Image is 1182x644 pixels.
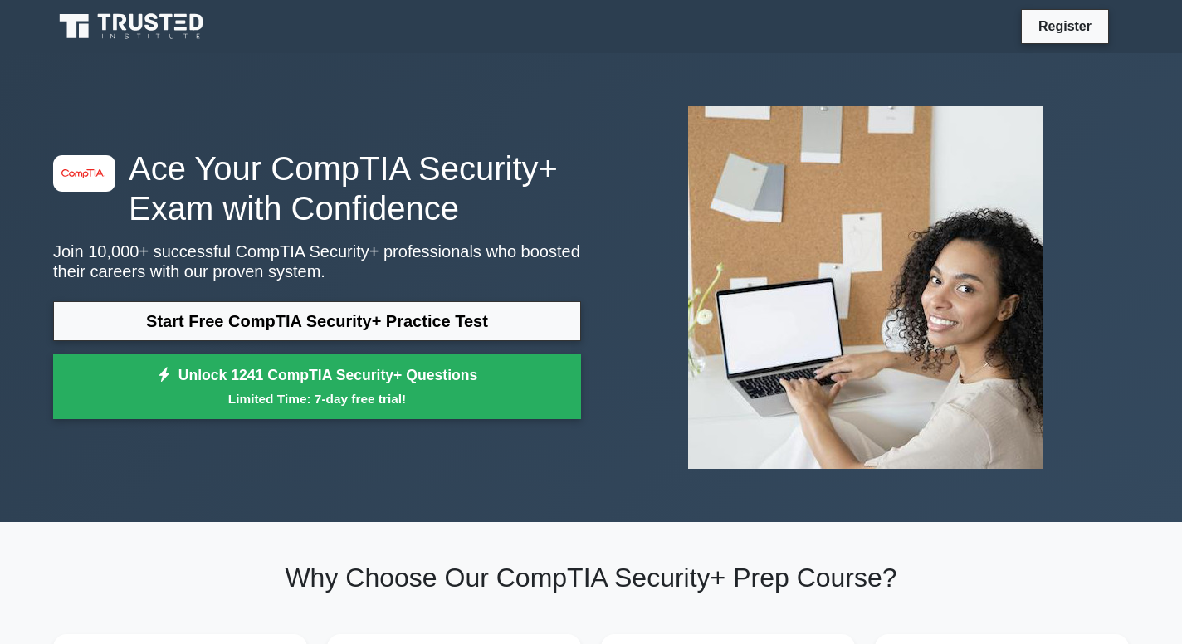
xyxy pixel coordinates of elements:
[53,242,581,281] p: Join 10,000+ successful CompTIA Security+ professionals who boosted their careers with our proven...
[1028,16,1101,37] a: Register
[53,149,581,228] h1: Ace Your CompTIA Security+ Exam with Confidence
[53,301,581,341] a: Start Free CompTIA Security+ Practice Test
[53,562,1129,593] h2: Why Choose Our CompTIA Security+ Prep Course?
[74,389,560,408] small: Limited Time: 7-day free trial!
[53,354,581,420] a: Unlock 1241 CompTIA Security+ QuestionsLimited Time: 7-day free trial!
